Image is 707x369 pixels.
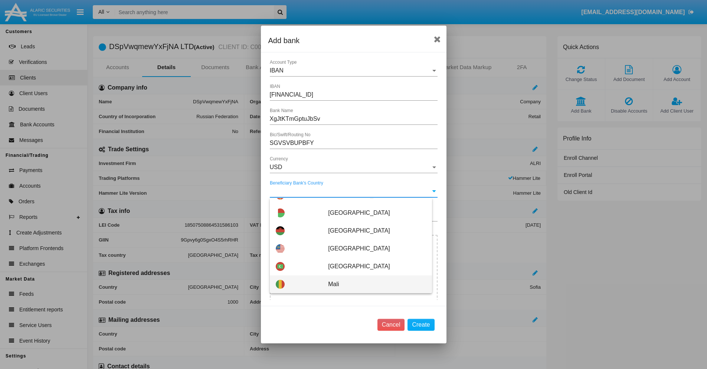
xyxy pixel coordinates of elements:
span: [GEOGRAPHIC_DATA] [328,222,426,240]
button: Create [407,319,434,331]
span: IBAN [270,67,284,74]
span: [GEOGRAPHIC_DATA] [328,204,426,222]
button: Cancel [377,319,405,331]
div: Add bank [268,35,439,46]
span: [GEOGRAPHIC_DATA] [328,240,426,258]
span: [GEOGRAPHIC_DATA] [328,258,426,275]
span: USD [270,164,282,170]
span: Mali [328,275,426,293]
